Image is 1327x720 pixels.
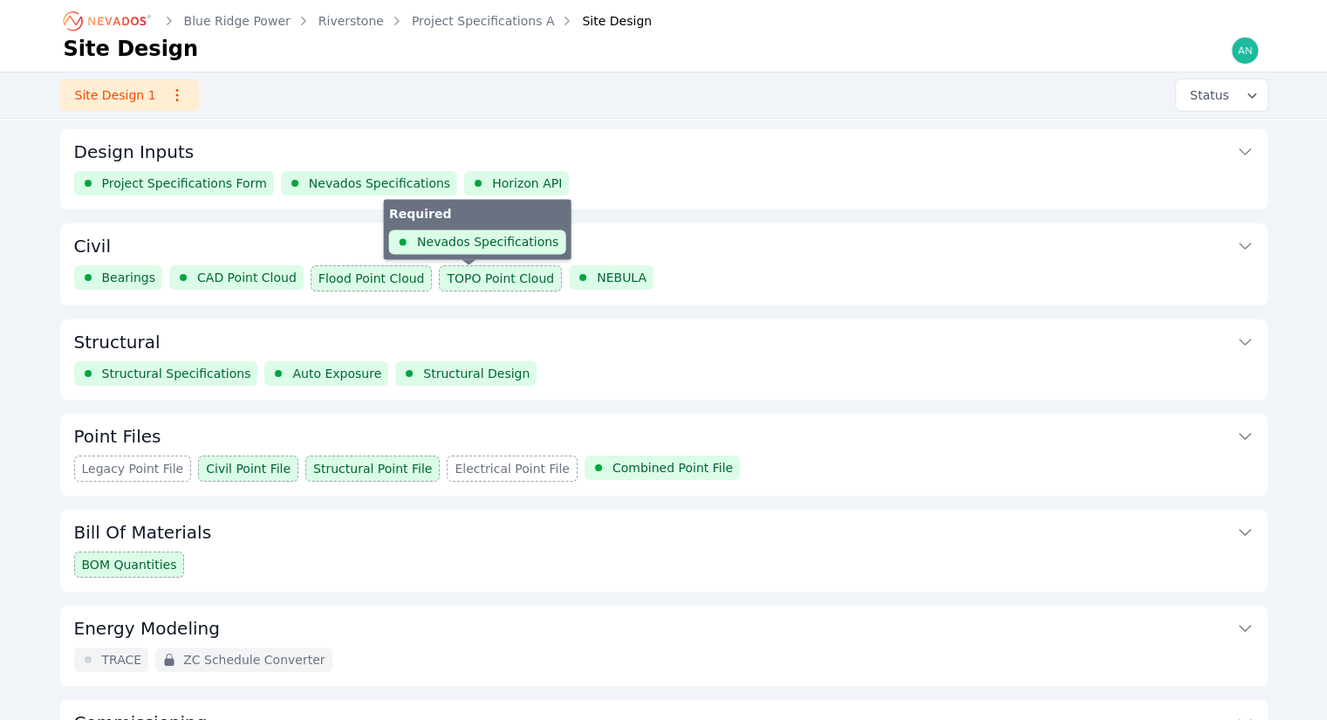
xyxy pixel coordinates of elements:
span: TRACE [102,651,142,669]
span: NEBULA [597,269,646,286]
button: Civil [74,223,1254,265]
h1: Site Design [64,35,199,63]
div: Site Design [557,12,652,30]
div: Bill Of MaterialsBOM Quantities [60,510,1268,592]
button: Design Inputs [74,129,1254,171]
span: Horizon API [492,175,562,192]
a: Site Design 1 [60,79,199,111]
h3: Civil [74,234,111,258]
h3: Design Inputs [74,140,195,164]
div: StructuralStructural SpecificationsAuto ExposureStructural Design [60,319,1268,400]
h3: Energy Modeling [74,616,220,641]
div: CivilBearingsCAD Point CloudFlood Point CloudTOPO Point CloudRequiredNevados SpecificationsNEBULA [60,223,1268,305]
div: Design InputsProject Specifications FormNevados SpecificationsHorizon API [60,129,1268,209]
a: Riverstone [318,12,384,30]
a: Blue Ridge Power [184,12,291,30]
img: andrew@nevados.solar [1231,37,1259,65]
h3: Bill Of Materials [74,520,212,545]
span: Structural Specifications [102,365,251,382]
span: Auto Exposure [292,365,381,382]
button: Energy Modeling [74,606,1254,648]
h3: Point Files [74,424,161,449]
a: Project Specifications A [412,12,555,30]
button: Point Files [74,414,1254,456]
span: CAD Point Cloud [197,269,297,286]
button: Status [1176,79,1268,111]
button: Bill Of Materials [74,510,1254,552]
span: TOPO Point Cloud [447,270,554,287]
span: BOM Quantities [82,556,177,573]
span: Civil Point File [206,460,291,477]
span: Legacy Point File [82,460,184,477]
span: Nevados Specifications [309,175,450,192]
div: Point FilesLegacy Point FileCivil Point FileStructural Point FileElectrical Point FileCombined Po... [60,414,1268,496]
span: Structural Point File [313,460,432,477]
button: Structural [74,319,1254,361]
span: Structural Design [423,365,530,382]
div: Energy ModelingTRACEZC Schedule Converter [60,606,1268,686]
span: Status [1183,86,1229,104]
span: Electrical Point File [455,460,569,477]
span: Flood Point Cloud [318,270,425,287]
nav: Breadcrumb [64,7,653,35]
span: Combined Point File [612,459,733,477]
span: ZC Schedule Converter [183,651,325,669]
h3: Structural [74,330,161,354]
span: Project Specifications Form [102,175,267,192]
span: Bearings [102,269,156,286]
